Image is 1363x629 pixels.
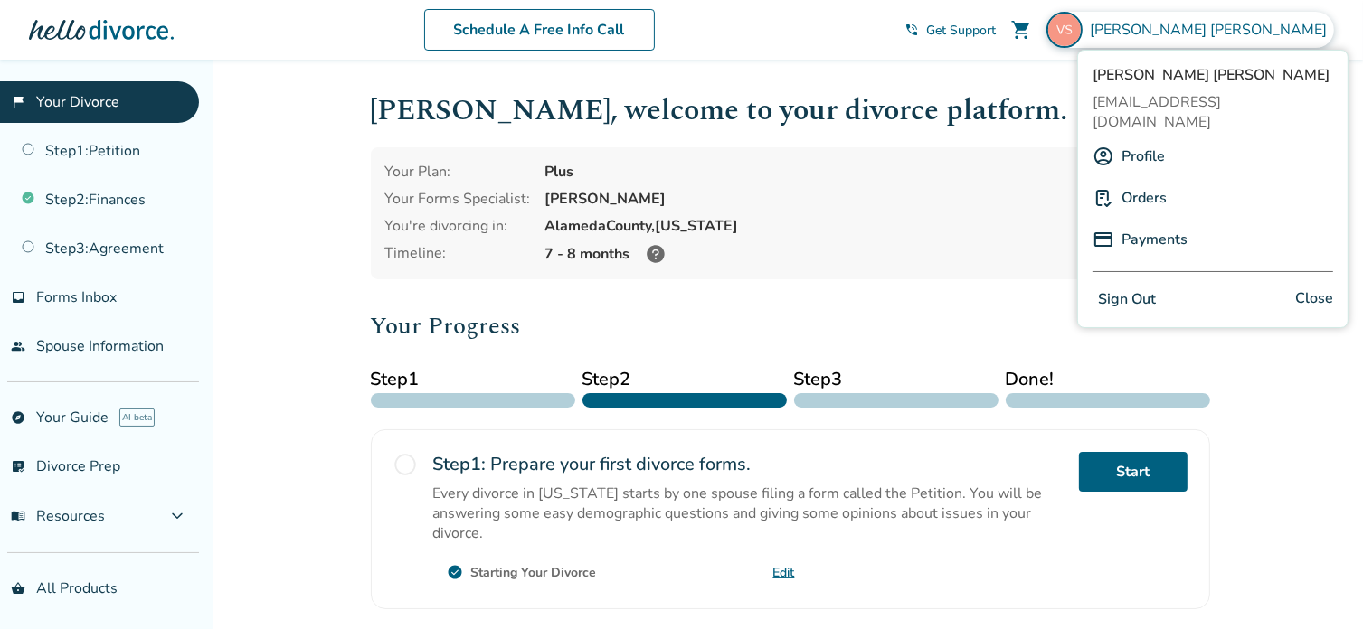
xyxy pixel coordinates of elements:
span: [PERSON_NAME] [PERSON_NAME] [1093,65,1333,85]
span: people [11,339,25,353]
a: Start [1079,452,1188,492]
span: Step 3 [794,366,999,393]
p: Every divorce in [US_STATE] starts by one spouse filing a form called the Petition. You will be a... [433,483,1065,543]
img: P [1093,229,1114,250]
span: inbox [11,290,25,305]
span: phone_in_talk [904,23,919,37]
strong: Step 1 : [433,452,487,476]
div: Starting Your Divorce [471,564,597,581]
a: Schedule A Free Info Call [424,9,655,51]
a: Orders [1122,181,1167,215]
div: Your Plan: [385,162,531,182]
h1: [PERSON_NAME] , welcome to your divorce platform. [371,89,1210,133]
span: check_circle [448,564,464,580]
img: P [1093,187,1114,209]
span: Step 1 [371,366,575,393]
span: Close [1295,286,1333,313]
div: Plus [545,162,1196,182]
button: Sign Out [1093,286,1161,313]
span: AI beta [119,408,155,427]
a: phone_in_talkGet Support [904,22,996,39]
a: Payments [1122,222,1188,257]
div: Your Forms Specialist: [385,189,531,209]
span: [PERSON_NAME] [PERSON_NAME] [1090,20,1334,40]
img: vishalichand@gmail.com [1046,12,1083,48]
span: shopping_basket [11,581,25,596]
span: menu_book [11,509,25,523]
span: list_alt_check [11,459,25,474]
span: Done! [1006,366,1210,393]
span: expand_more [166,505,188,527]
span: Resources [11,506,105,526]
span: Get Support [926,22,996,39]
span: radio_button_unchecked [393,452,419,477]
span: explore [11,410,25,425]
span: flag_2 [11,95,25,109]
span: shopping_cart [1010,19,1032,41]
h2: Prepare your first divorce forms. [433,452,1065,476]
div: Timeline: [385,243,531,265]
div: 7 - 8 months [545,243,1196,265]
iframe: Chat Widget [1273,542,1363,629]
h2: Your Progress [371,308,1210,344]
div: You're divorcing in: [385,216,531,236]
a: Profile [1122,139,1165,174]
span: Step 2 [582,366,787,393]
a: Edit [773,564,795,581]
div: [PERSON_NAME] [545,189,1196,209]
span: [EMAIL_ADDRESS][DOMAIN_NAME] [1093,92,1333,132]
span: Forms Inbox [36,287,117,307]
img: A [1093,146,1114,167]
div: Alameda County, [US_STATE] [545,216,1196,236]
